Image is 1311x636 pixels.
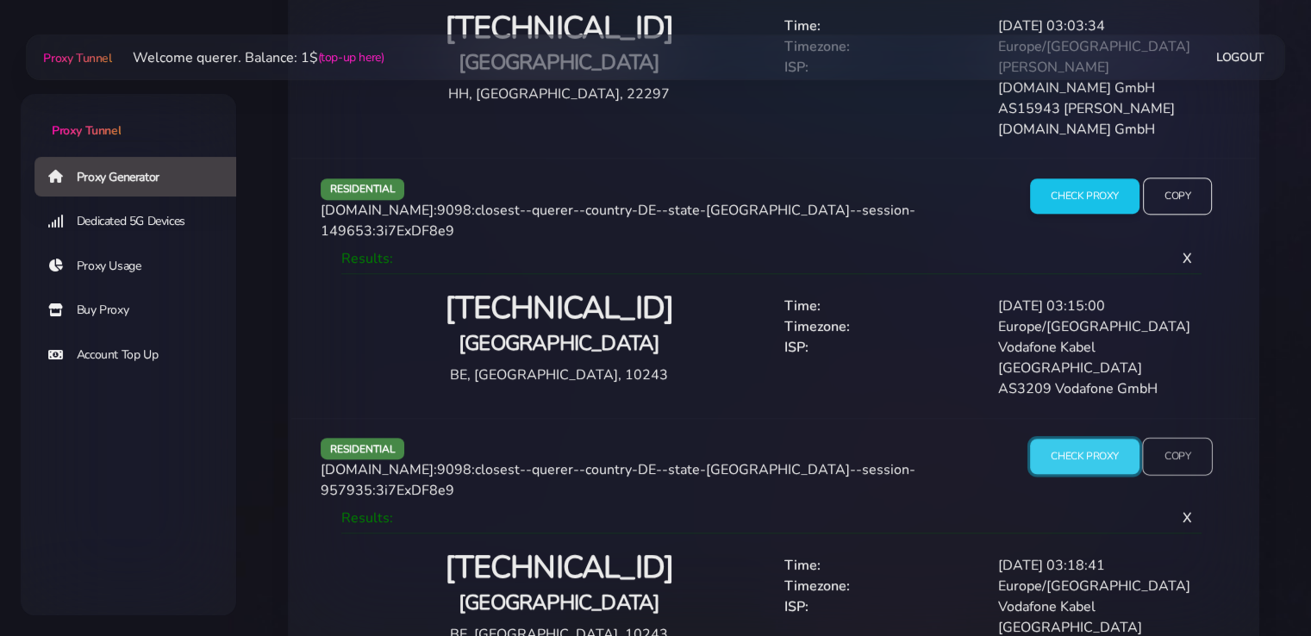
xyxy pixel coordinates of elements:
div: [DATE] 03:18:41 [988,555,1202,576]
input: Check Proxy [1030,178,1139,214]
span: Results: [341,249,393,268]
div: Vodafone Kabel [GEOGRAPHIC_DATA] [988,337,1202,378]
h2: [TECHNICAL_ID] [355,289,764,329]
h4: [GEOGRAPHIC_DATA] [355,589,764,617]
div: Timezone: [774,576,989,596]
span: X [1169,235,1206,282]
input: Check Proxy [1030,439,1139,474]
span: HH, [GEOGRAPHIC_DATA], 22297 [448,84,670,103]
h4: [GEOGRAPHIC_DATA] [355,329,764,358]
div: AS3209 Vodafone GmbH [988,378,1202,399]
span: Proxy Tunnel [43,50,111,66]
input: Copy [1142,437,1213,475]
div: [DATE] 03:15:00 [988,296,1202,316]
a: Buy Proxy [34,290,250,330]
span: Results: [341,508,393,527]
h2: [TECHNICAL_ID] [355,548,764,589]
li: Welcome querer. Balance: 1$ [112,47,384,68]
div: Timezone: [774,316,989,337]
div: Time: [774,555,989,576]
div: Europe/[GEOGRAPHIC_DATA] [988,576,1202,596]
a: Proxy Tunnel [40,44,111,72]
span: [DOMAIN_NAME]:9098:closest--querer--country-DE--state-[GEOGRAPHIC_DATA]--session-149653:3i7ExDF8e9 [321,201,915,240]
span: Proxy Tunnel [52,122,121,139]
span: X [1169,495,1206,541]
div: AS15943 [PERSON_NAME][DOMAIN_NAME] GmbH [988,98,1202,140]
div: [DATE] 03:03:34 [988,16,1202,36]
a: (top-up here) [318,48,384,66]
div: Time: [774,296,989,316]
span: residential [321,438,405,459]
a: Proxy Usage [34,246,250,286]
a: Proxy Generator [34,157,250,196]
span: BE, [GEOGRAPHIC_DATA], 10243 [450,365,668,384]
span: [DOMAIN_NAME]:9098:closest--querer--country-DE--state-[GEOGRAPHIC_DATA]--session-957935:3i7ExDF8e9 [321,460,915,500]
span: residential [321,178,405,200]
a: Dedicated 5G Devices [34,202,250,241]
iframe: Webchat Widget [1227,552,1289,614]
a: Logout [1216,41,1264,73]
input: Copy [1143,178,1212,215]
div: Time: [774,16,989,36]
a: Account Top Up [34,335,250,375]
h2: [TECHNICAL_ID] [355,9,764,49]
div: Europe/[GEOGRAPHIC_DATA] [988,316,1202,337]
a: Proxy Tunnel [21,94,236,140]
div: ISP: [774,337,989,378]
